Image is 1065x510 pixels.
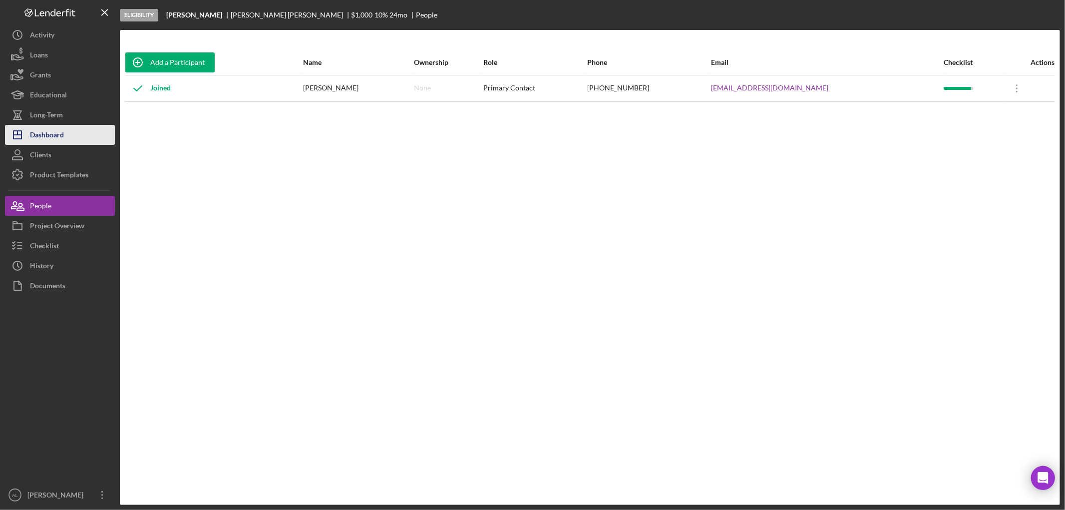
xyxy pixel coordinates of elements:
[711,58,943,66] div: Email
[30,45,48,67] div: Loans
[166,11,222,19] b: [PERSON_NAME]
[30,216,84,238] div: Project Overview
[5,25,115,45] button: Activity
[711,84,828,92] a: [EMAIL_ADDRESS][DOMAIN_NAME]
[5,256,115,276] button: History
[5,105,115,125] button: Long-Term
[12,493,18,498] text: AL
[414,58,483,66] div: Ownership
[5,45,115,65] button: Loans
[25,485,90,508] div: [PERSON_NAME]
[5,236,115,256] button: Checklist
[231,11,352,19] div: [PERSON_NAME] [PERSON_NAME]
[5,85,115,105] button: Educational
[30,65,51,87] div: Grants
[944,58,1004,66] div: Checklist
[30,236,59,258] div: Checklist
[5,276,115,296] button: Documents
[5,216,115,236] button: Project Overview
[374,11,388,19] div: 10 %
[5,485,115,505] button: AL[PERSON_NAME]
[416,11,437,19] div: People
[30,276,65,298] div: Documents
[30,105,63,127] div: Long-Term
[5,145,115,165] button: Clients
[30,125,64,147] div: Dashboard
[30,165,88,187] div: Product Templates
[483,76,586,101] div: Primary Contact
[1005,58,1055,66] div: Actions
[30,145,51,167] div: Clients
[125,52,215,72] button: Add a Participant
[483,58,586,66] div: Role
[30,85,67,107] div: Educational
[5,125,115,145] button: Dashboard
[389,11,407,19] div: 24 mo
[150,52,205,72] div: Add a Participant
[30,25,54,47] div: Activity
[1031,466,1055,490] div: Open Intercom Messenger
[30,256,53,278] div: History
[303,58,413,66] div: Name
[5,165,115,185] button: Product Templates
[414,84,431,92] div: None
[588,58,710,66] div: Phone
[120,9,158,21] div: Eligibility
[30,196,51,218] div: People
[5,65,115,85] button: Grants
[352,10,373,19] span: $1,000
[303,76,413,101] div: [PERSON_NAME]
[588,76,710,101] div: [PHONE_NUMBER]
[5,196,115,216] button: People
[125,76,171,101] div: Joined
